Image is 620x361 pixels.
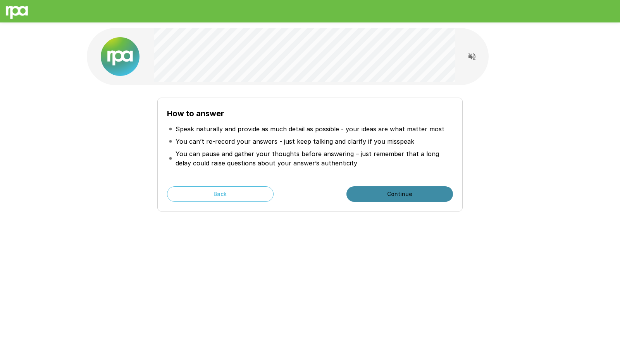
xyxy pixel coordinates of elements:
[464,49,480,64] button: Read questions aloud
[346,186,453,202] button: Continue
[176,124,444,134] p: Speak naturally and provide as much detail as possible - your ideas are what matter most
[176,137,414,146] p: You can’t re-record your answers - just keep talking and clarify if you misspeak
[101,37,139,76] img: new%2520logo%2520(1).png
[176,149,451,168] p: You can pause and gather your thoughts before answering – just remember that a long delay could r...
[167,186,274,202] button: Back
[167,109,224,118] b: How to answer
